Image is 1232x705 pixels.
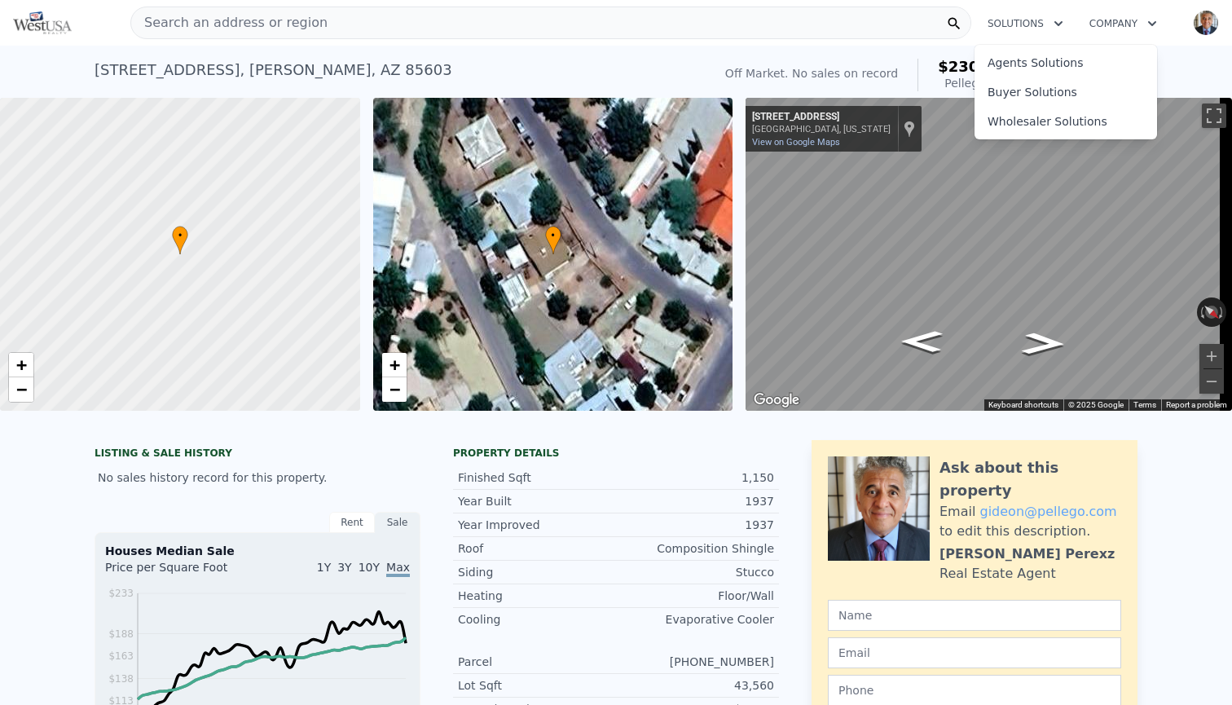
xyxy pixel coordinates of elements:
[938,75,1015,91] div: Pellego ARV
[458,517,616,533] div: Year Improved
[317,561,331,574] span: 1Y
[616,469,774,486] div: 1,150
[939,544,1115,564] div: [PERSON_NAME] Perexz
[458,677,616,694] div: Lot Sqft
[1202,104,1226,128] button: Toggle fullscreen view
[458,611,616,628] div: Cooling
[616,677,774,694] div: 43,560
[131,13,328,33] span: Search an address or region
[172,228,188,243] span: •
[108,673,134,685] tspan: $138
[616,588,774,604] div: Floor/Wall
[382,377,407,402] a: Zoom out
[750,390,803,411] img: Google
[752,111,891,124] div: [STREET_ADDRESS]
[95,59,452,82] div: [STREET_ADDRESS] , [PERSON_NAME] , AZ 85603
[1193,10,1219,36] img: avatar
[904,120,915,138] a: Show location on map
[616,654,774,670] div: [PHONE_NUMBER]
[939,502,1121,541] div: Email to edit this description.
[1197,297,1206,327] button: Rotate counterclockwise
[95,463,420,492] div: No sales history record for this property.
[9,353,33,377] a: Zoom in
[975,48,1157,77] a: Agents Solutions
[458,588,616,604] div: Heating
[975,45,1157,139] div: Solutions
[725,65,898,82] div: Off Market. No sales on record
[1199,369,1224,394] button: Zoom out
[975,9,1076,38] button: Solutions
[752,124,891,134] div: [GEOGRAPHIC_DATA], [US_STATE]
[382,353,407,377] a: Zoom in
[545,226,561,254] div: •
[458,654,616,670] div: Parcel
[108,628,134,640] tspan: $188
[453,447,779,460] div: Property details
[172,226,188,254] div: •
[13,11,72,34] img: Pellego
[750,390,803,411] a: Open this area in Google Maps (opens a new window)
[988,399,1058,411] button: Keyboard shortcuts
[108,588,134,599] tspan: $233
[1003,328,1084,360] path: Go Northwest, 14th Terrace
[458,493,616,509] div: Year Built
[16,355,27,375] span: +
[939,564,1056,584] div: Real Estate Agent
[616,564,774,580] div: Stucco
[975,107,1157,136] a: Wholesaler Solutions
[616,517,774,533] div: 1937
[329,512,375,533] div: Rent
[458,469,616,486] div: Finished Sqft
[105,543,410,559] div: Houses Median Sale
[1218,297,1227,327] button: Rotate clockwise
[938,58,1015,75] span: $230,000
[752,137,840,148] a: View on Google Maps
[746,98,1232,411] div: Map
[616,611,774,628] div: Evaporative Cooler
[458,540,616,557] div: Roof
[939,456,1121,502] div: Ask about this property
[1076,9,1170,38] button: Company
[16,379,27,399] span: −
[108,650,134,662] tspan: $163
[386,561,410,577] span: Max
[883,325,960,357] path: Go Southeast, 14th Terrace
[975,77,1157,107] a: Buyer Solutions
[1068,400,1124,409] span: © 2025 Google
[545,228,561,243] span: •
[95,447,420,463] div: LISTING & SALE HISTORY
[828,600,1121,631] input: Name
[389,355,399,375] span: +
[9,377,33,402] a: Zoom out
[359,561,380,574] span: 10Y
[979,504,1116,519] a: gideon@pellego.com
[1133,400,1156,409] a: Terms (opens in new tab)
[746,98,1232,411] div: Street View
[1197,297,1227,326] button: Reset the view
[616,540,774,557] div: Composition Shingle
[616,493,774,509] div: 1937
[828,637,1121,668] input: Email
[389,379,399,399] span: −
[105,559,257,585] div: Price per Square Foot
[337,561,351,574] span: 3Y
[375,512,420,533] div: Sale
[1166,400,1227,409] a: Report a problem
[458,564,616,580] div: Siding
[1199,344,1224,368] button: Zoom in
